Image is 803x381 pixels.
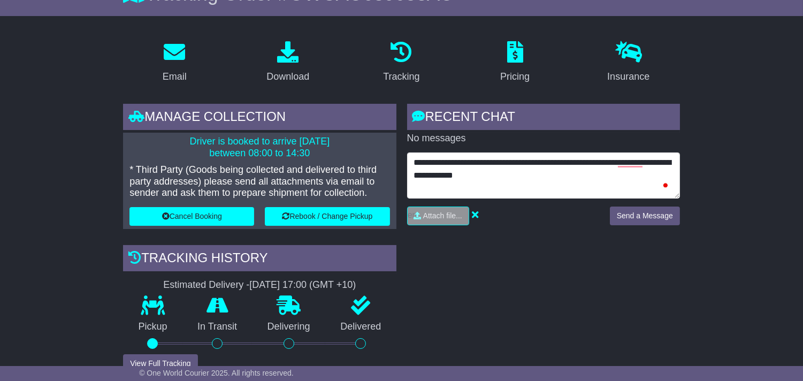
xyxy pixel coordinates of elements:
div: Insurance [607,70,649,84]
p: Delivered [325,321,396,333]
a: Pricing [493,37,537,88]
p: * Third Party (Goods being collected and delivered to third party addresses) please send all atta... [129,164,389,199]
div: [DATE] 17:00 (GMT +10) [249,279,356,291]
div: RECENT CHAT [407,104,680,133]
p: Delivering [252,321,325,333]
a: Email [156,37,194,88]
p: Driver is booked to arrive [DATE] between 08:00 to 14:30 [129,136,389,159]
a: Download [259,37,316,88]
div: Estimated Delivery - [123,279,396,291]
button: Rebook / Change Pickup [265,207,389,226]
div: Tracking [383,70,419,84]
p: Pickup [123,321,182,333]
a: Insurance [600,37,656,88]
a: Tracking [376,37,426,88]
p: In Transit [182,321,253,333]
button: View Full Tracking [123,354,197,373]
button: Send a Message [610,207,680,225]
div: Pricing [500,70,530,84]
div: Email [163,70,187,84]
button: Cancel Booking [129,207,254,226]
div: Manage collection [123,104,396,133]
span: © One World Courier 2025. All rights reserved. [139,369,294,377]
p: No messages [407,133,680,144]
div: Tracking history [123,245,396,274]
div: Download [266,70,309,84]
textarea: To enrich screen reader interactions, please activate Accessibility in Grammarly extension settings [407,153,680,199]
